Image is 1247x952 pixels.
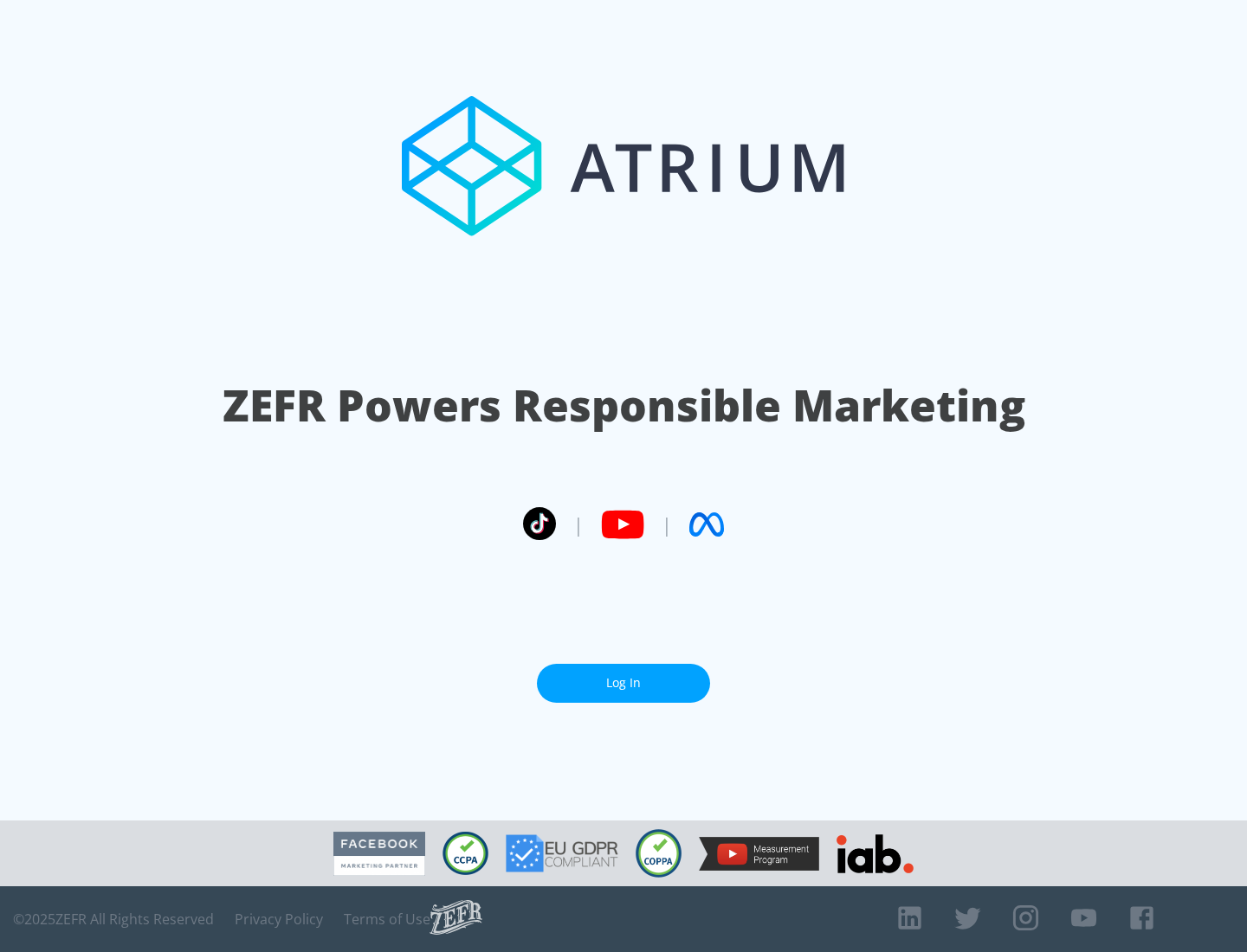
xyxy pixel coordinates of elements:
span: | [573,511,584,537]
span: | [662,511,672,537]
a: Terms of Use [344,910,430,928]
span: © 2025 ZEFR All Rights Reserved [13,910,214,928]
img: CCPA Compliant [443,832,488,875]
img: YouTube Measurement Program [699,837,819,871]
a: Log In [537,664,710,703]
img: Facebook Marketing Partner [333,832,425,876]
img: GDPR Compliant [506,834,618,872]
h1: ZEFR Powers Responsible Marketing [223,376,1025,435]
a: Privacy Policy [235,910,323,928]
img: IAB [837,834,914,873]
img: COPPA Compliant [636,829,682,878]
